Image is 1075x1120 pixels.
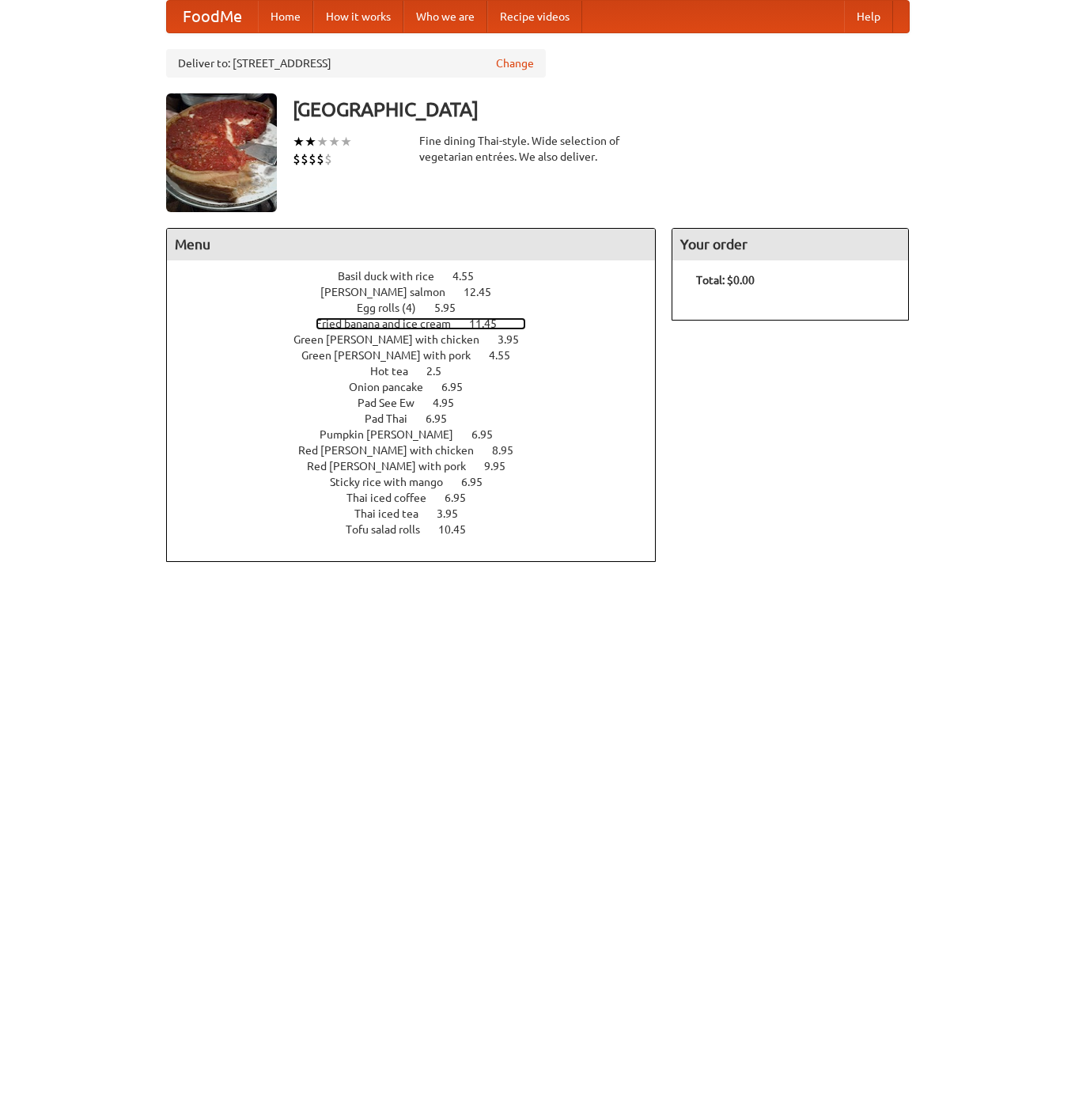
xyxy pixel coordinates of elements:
span: 6.95 [471,428,509,441]
a: Fried banana and ice cream 11.45 [316,317,526,330]
span: Egg rolls (4) [357,302,432,314]
a: Tofu salad rolls 10.45 [346,523,495,536]
span: Hot tea [370,365,424,378]
a: How it works [313,1,403,32]
span: Tofu salad rolls [346,523,436,536]
span: 6.95 [426,412,463,425]
a: FoodMe [167,1,258,32]
span: 5.95 [434,302,471,314]
a: Pumpkin [PERSON_NAME] 6.95 [320,428,522,441]
h4: Menu [167,229,656,260]
span: 3.95 [437,507,474,520]
a: Thai iced tea 3.95 [354,507,487,520]
span: Pad See Ew [358,397,430,409]
span: 10.45 [438,523,482,536]
span: Thai iced tea [354,507,434,520]
span: 11.45 [469,317,513,330]
li: $ [301,150,308,168]
a: Pad See Ew 4.95 [358,397,483,409]
span: 4.55 [489,349,526,362]
a: Basil duck with rice 4.55 [338,270,503,283]
span: Basil duck with rice [338,270,450,283]
a: Hot tea 2.5 [370,365,471,378]
span: Onion pancake [349,381,439,393]
span: 12.45 [464,286,507,298]
a: Green [PERSON_NAME] with chicken 3.95 [293,333,548,346]
div: Fine dining Thai-style. Wide selection of vegetarian entrées. We also deliver. [419,133,657,165]
a: Recipe videos [487,1,582,32]
span: Red [PERSON_NAME] with pork [307,460,482,473]
img: angular.jpg [166,93,277,212]
a: Home [258,1,313,32]
span: Red [PERSON_NAME] with chicken [298,444,490,457]
a: Change [496,55,534,71]
span: 4.95 [433,397,470,409]
li: $ [308,150,316,168]
span: 6.95 [461,476,498,488]
h4: Your order [672,229,908,260]
li: $ [293,150,301,168]
span: 3.95 [498,333,535,346]
span: Pumpkin [PERSON_NAME] [320,428,469,441]
span: Thai iced coffee [346,492,442,504]
li: ★ [305,133,316,150]
a: [PERSON_NAME] salmon 12.45 [320,286,520,298]
span: Green [PERSON_NAME] with chicken [293,333,495,346]
span: Pad Thai [365,412,423,425]
span: 9.95 [484,460,521,473]
li: ★ [316,133,328,150]
span: 8.95 [492,444,529,457]
span: Fried banana and ice cream [316,317,467,330]
li: ★ [328,133,340,150]
span: 6.95 [441,381,479,393]
a: Sticky rice with mango 6.95 [330,476,512,488]
a: Thai iced coffee 6.95 [346,492,495,504]
span: 6.95 [445,492,482,504]
li: ★ [293,133,305,150]
a: Who we are [403,1,487,32]
a: Egg rolls (4) 5.95 [357,302,485,314]
div: Deliver to: [STREET_ADDRESS] [166,49,546,78]
span: [PERSON_NAME] salmon [320,286,461,298]
a: Green [PERSON_NAME] with pork 4.55 [301,349,539,362]
li: $ [324,150,332,168]
span: Sticky rice with mango [330,476,459,488]
h3: [GEOGRAPHIC_DATA] [293,93,910,125]
a: Onion pancake 6.95 [349,381,492,393]
span: Green [PERSON_NAME] with pork [301,349,486,362]
span: 4.55 [452,270,490,283]
li: $ [316,150,324,168]
a: Help [844,1,893,32]
a: Pad Thai 6.95 [365,412,476,425]
li: ★ [340,133,352,150]
span: 2.5 [426,365,457,378]
a: Red [PERSON_NAME] with pork 9.95 [307,460,535,473]
b: Total: $0.00 [696,274,755,287]
a: Red [PERSON_NAME] with chicken 8.95 [298,444,543,457]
